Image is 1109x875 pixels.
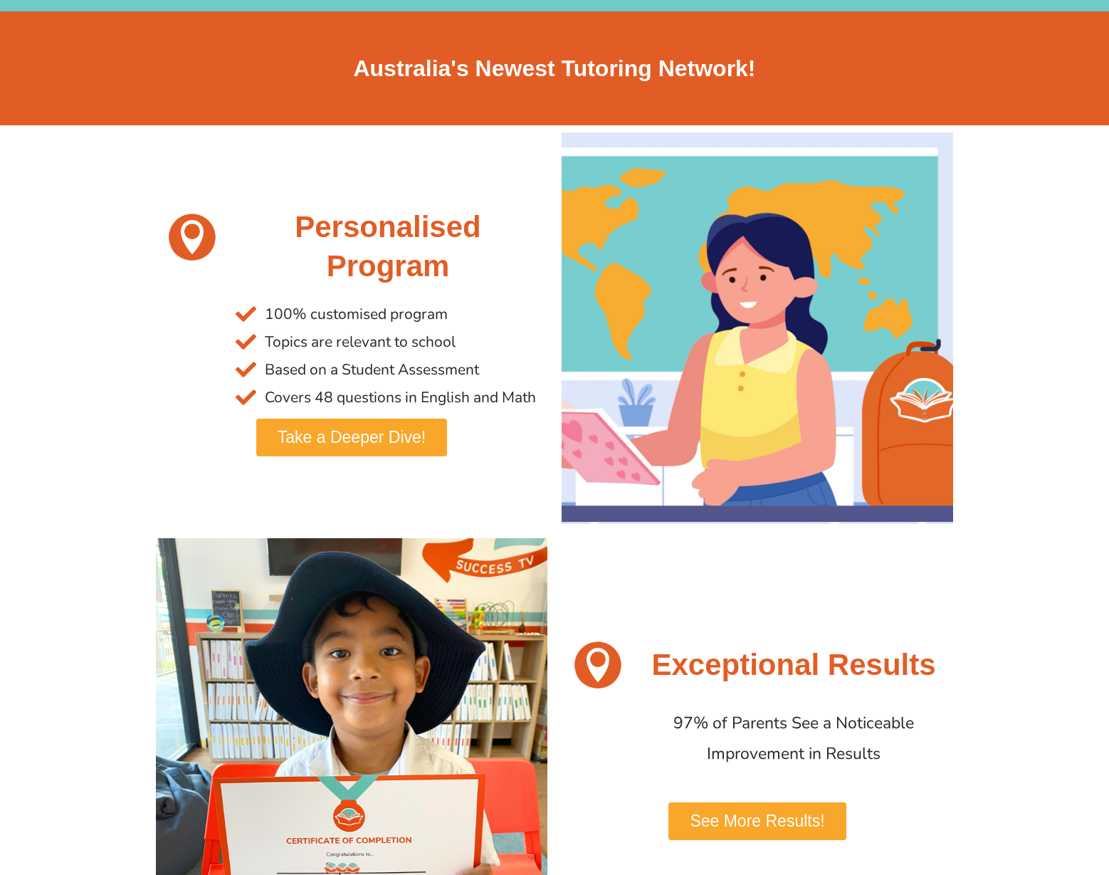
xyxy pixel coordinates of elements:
span: See More Results! [690,813,824,829]
span: Topics are relevant to school [261,328,456,356]
span: Take a Deeper Dive! [278,429,426,446]
h2: Personalised Program [236,208,540,285]
a: See More Results! [668,802,846,840]
span: Based on a Student Assessment [261,356,479,384]
p: 97% of Parents See a Noticeable Improvement in Results [641,708,946,769]
a: Take a Deeper Dive! [256,419,447,456]
span: Covers 48 questions in English and Math [261,384,536,412]
h2: Exceptional Results [641,646,946,685]
h2: Australia's Newest Tutoring Network! [156,54,953,84]
iframe: Chat Widget [865,714,1109,875]
span: 100% customised program [261,300,448,328]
